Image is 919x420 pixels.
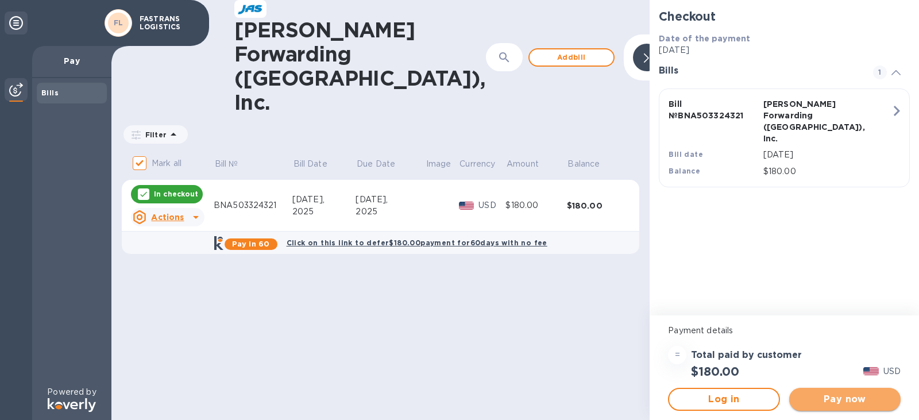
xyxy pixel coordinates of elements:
[287,238,547,247] b: Click on this link to defer $180.00 payment for 60 days with no fee
[507,158,539,170] p: Amount
[215,158,253,170] span: Bill №
[41,55,102,67] p: Pay
[41,88,59,97] b: Bills
[215,158,238,170] p: Bill №
[691,350,802,361] h3: Total paid by customer
[669,167,700,175] b: Balance
[789,388,901,411] button: Pay now
[292,206,356,218] div: 2025
[478,199,505,211] p: USD
[140,15,197,31] p: FASTRANS LOGISTICS
[528,48,615,67] button: Addbill
[668,325,901,337] p: Payment details
[659,88,910,187] button: Bill №BNA503324321[PERSON_NAME] Forwarding ([GEOGRAPHIC_DATA]), Inc.Bill date[DATE]Balance$180.00
[659,44,910,56] p: [DATE]
[763,165,891,178] p: $180.00
[48,398,96,412] img: Logo
[356,206,424,218] div: 2025
[668,346,686,364] div: =
[659,65,859,76] h3: Bills
[863,367,879,375] img: USD
[873,65,887,79] span: 1
[356,194,424,206] div: [DATE],
[659,9,910,24] h2: Checkout
[567,200,628,211] div: $180.00
[678,392,769,406] span: Log in
[459,202,474,210] img: USD
[507,158,554,170] span: Amount
[669,150,703,159] b: Bill date
[691,364,739,379] h2: $180.00
[426,158,451,170] p: Image
[292,194,356,206] div: [DATE],
[357,158,410,170] span: Due Date
[47,386,96,398] p: Powered by
[151,213,184,222] u: Actions
[154,189,198,199] p: In checkout
[152,157,182,169] p: Mark all
[668,388,779,411] button: Log in
[214,199,292,211] div: BNA503324321
[232,240,269,248] b: Pay in 60
[357,158,395,170] p: Due Date
[459,158,495,170] p: Currency
[234,18,486,114] h1: [PERSON_NAME] Forwarding ([GEOGRAPHIC_DATA]), Inc.
[539,51,604,64] span: Add bill
[114,18,123,27] b: FL
[505,199,566,211] div: $180.00
[294,158,327,170] p: Bill Date
[883,365,901,377] p: USD
[567,158,615,170] span: Balance
[798,392,891,406] span: Pay now
[669,98,758,121] p: Bill № BNA503324321
[763,98,853,144] p: [PERSON_NAME] Forwarding ([GEOGRAPHIC_DATA]), Inc.
[567,158,600,170] p: Balance
[294,158,342,170] span: Bill Date
[763,149,891,161] p: [DATE]
[659,34,750,43] b: Date of the payment
[141,130,167,140] p: Filter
